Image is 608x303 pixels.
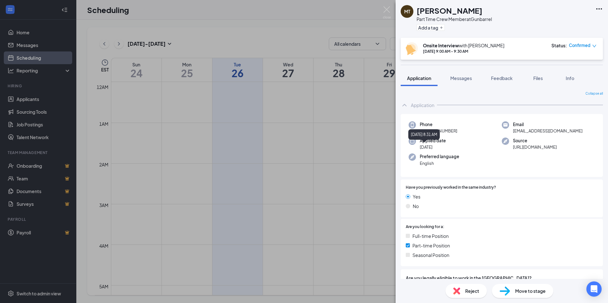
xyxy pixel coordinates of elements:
span: Files [533,75,543,81]
span: English [420,160,459,166]
span: down [592,44,597,48]
span: Yes [413,193,420,200]
div: with [PERSON_NAME] [423,42,504,49]
div: [DATE] 8:31 AM [408,129,440,140]
span: Info [566,75,574,81]
span: Move to stage [515,287,546,294]
span: No [413,203,419,210]
div: Status : [551,42,567,49]
svg: Ellipses [595,5,603,13]
span: Phone [420,121,457,128]
span: Application [407,75,431,81]
span: Source [513,138,557,144]
span: Have you previously worked in the same industry? [406,185,496,191]
span: Email [513,121,583,128]
span: Preferred language [420,153,459,160]
svg: ChevronUp [401,101,408,109]
span: [PHONE_NUMBER] [420,128,457,134]
span: Part-time Position [412,242,450,249]
span: [EMAIL_ADDRESS][DOMAIN_NAME] [513,128,583,134]
span: Seasonal Position [412,252,449,259]
span: Confirmed [569,42,591,49]
div: Part Time Crew Member at Gunbarrel [417,16,492,22]
h1: [PERSON_NAME] [417,5,482,16]
svg: Plus [439,26,443,30]
span: Are you legally eligible to work in the [GEOGRAPHIC_DATA]? [406,274,598,281]
span: Reject [465,287,479,294]
div: Application [411,102,434,108]
b: Onsite Interview [423,43,459,48]
span: Messages [450,75,472,81]
span: Are you looking for a: [406,224,444,230]
span: Collapse all [585,91,603,96]
div: [DATE] 9:00 AM - 9:30 AM [423,49,504,54]
span: Full-time Position [412,232,449,239]
div: Open Intercom Messenger [586,281,602,297]
div: MT [404,8,410,15]
span: [DATE] [420,144,446,150]
button: PlusAdd a tag [417,24,445,31]
span: [URL][DOMAIN_NAME] [513,144,557,150]
span: Feedback [491,75,513,81]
